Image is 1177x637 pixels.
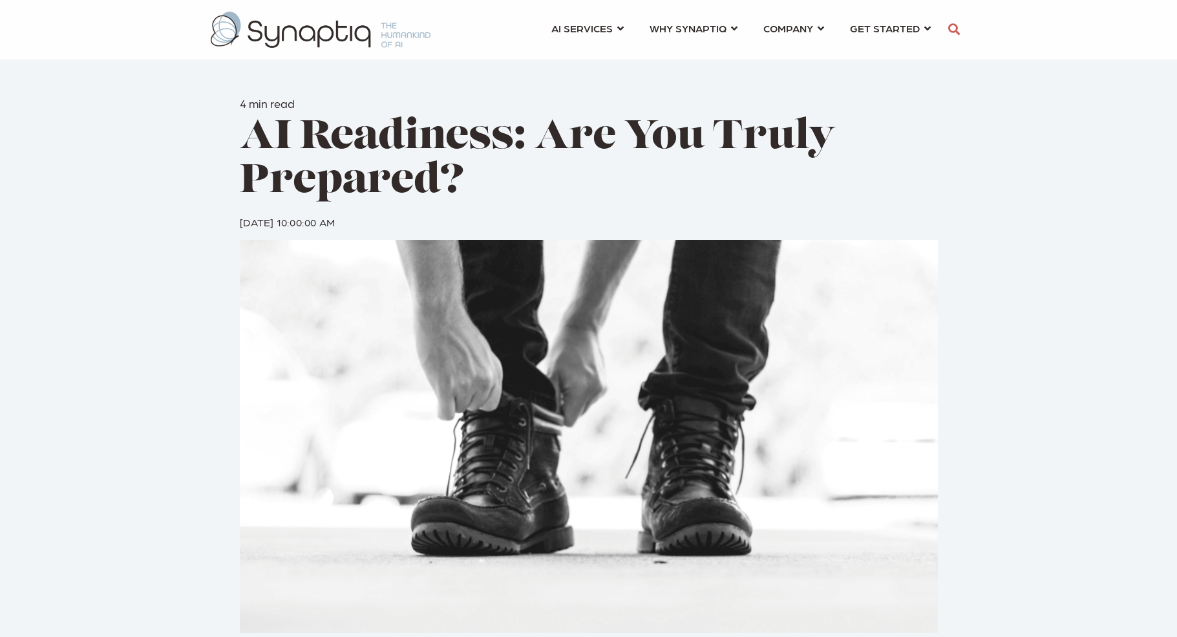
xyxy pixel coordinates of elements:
[650,16,737,40] a: WHY SYNAPTIQ
[538,6,944,53] nav: menu
[850,16,931,40] a: GET STARTED
[551,19,613,37] span: AI SERVICES
[763,16,824,40] a: COMPANY
[551,16,624,40] a: AI SERVICES
[211,12,430,48] img: synaptiq logo-2
[763,19,813,37] span: COMPANY
[240,96,938,111] h6: 4 min read
[850,19,920,37] span: GET STARTED
[240,118,836,202] span: AI Readiness: Are You Truly Prepared?
[650,19,726,37] span: WHY SYNAPTIQ
[240,215,335,228] span: [DATE] 10:00:00 AM
[240,240,938,633] img: Featured Image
